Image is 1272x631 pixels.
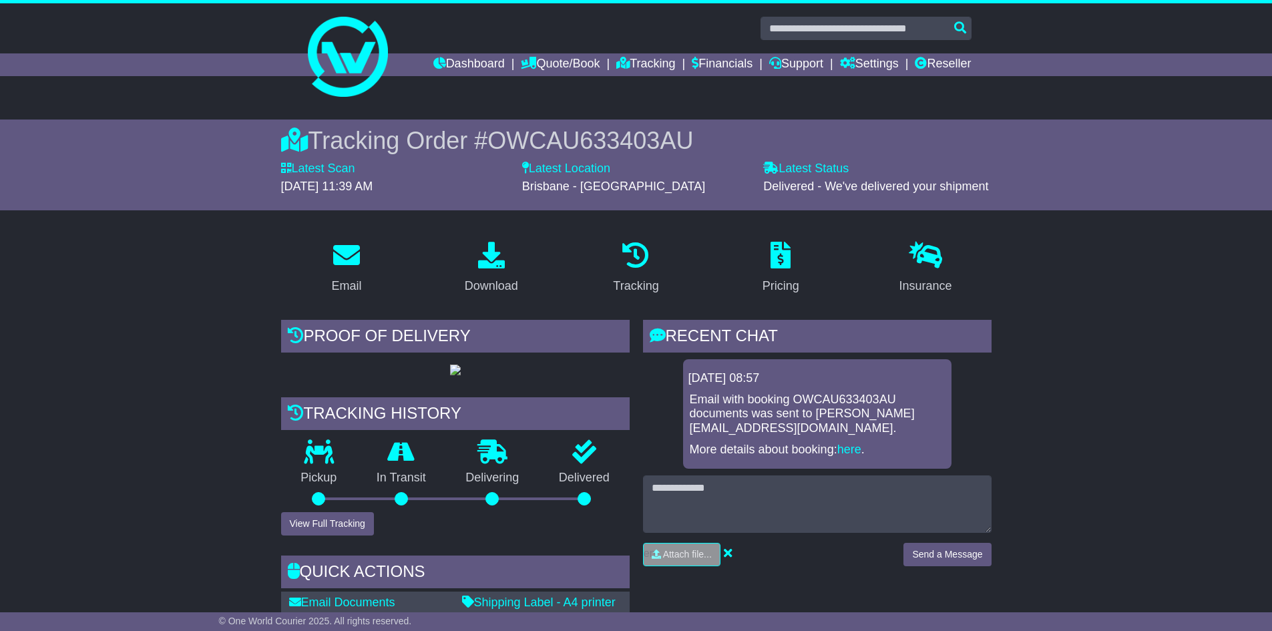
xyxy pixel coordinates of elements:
[521,53,600,76] a: Quote/Book
[281,397,630,433] div: Tracking history
[281,126,992,155] div: Tracking Order #
[487,127,693,154] span: OWCAU633403AU
[281,556,630,592] div: Quick Actions
[331,277,361,295] div: Email
[643,320,992,356] div: RECENT CHAT
[903,543,991,566] button: Send a Message
[281,162,355,176] label: Latest Scan
[840,53,899,76] a: Settings
[692,53,753,76] a: Financials
[763,277,799,295] div: Pricing
[446,471,540,485] p: Delivering
[539,471,630,485] p: Delivered
[763,162,849,176] label: Latest Status
[915,53,971,76] a: Reseller
[357,471,446,485] p: In Transit
[289,596,395,609] a: Email Documents
[219,616,412,626] span: © One World Courier 2025. All rights reserved.
[323,237,370,300] a: Email
[450,365,461,375] img: GetPodImage
[281,471,357,485] p: Pickup
[688,371,946,386] div: [DATE] 08:57
[465,277,518,295] div: Download
[763,180,988,193] span: Delivered - We've delivered your shipment
[522,162,610,176] label: Latest Location
[837,443,861,456] a: here
[433,53,505,76] a: Dashboard
[754,237,808,300] a: Pricing
[891,237,961,300] a: Insurance
[613,277,658,295] div: Tracking
[769,53,823,76] a: Support
[616,53,675,76] a: Tracking
[456,237,527,300] a: Download
[281,320,630,356] div: Proof of Delivery
[281,512,374,536] button: View Full Tracking
[899,277,952,295] div: Insurance
[604,237,667,300] a: Tracking
[690,443,945,457] p: More details about booking: .
[690,393,945,436] p: Email with booking OWCAU633403AU documents was sent to [PERSON_NAME][EMAIL_ADDRESS][DOMAIN_NAME].
[522,180,705,193] span: Brisbane - [GEOGRAPHIC_DATA]
[281,180,373,193] span: [DATE] 11:39 AM
[462,596,616,609] a: Shipping Label - A4 printer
